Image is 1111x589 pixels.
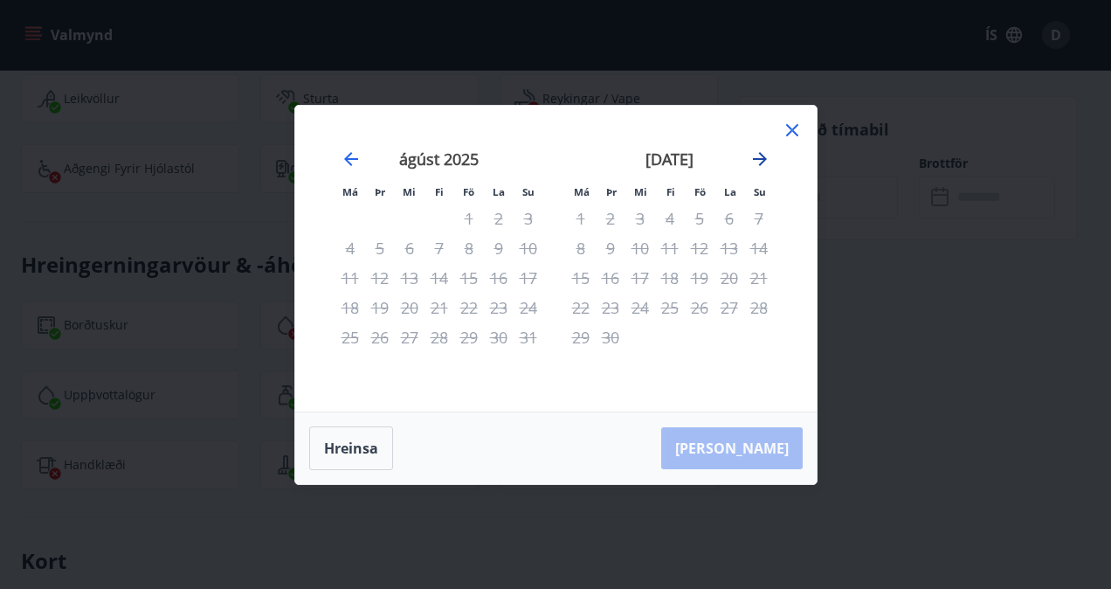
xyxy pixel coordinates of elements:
small: Mi [403,185,416,198]
td: Not available. sunnudagur, 21. september 2025 [744,263,774,293]
td: Not available. þriðjudagur, 30. september 2025 [596,322,625,352]
td: Not available. föstudagur, 15. ágúst 2025 [454,263,484,293]
td: Not available. sunnudagur, 17. ágúst 2025 [514,263,543,293]
td: Not available. þriðjudagur, 9. september 2025 [596,233,625,263]
td: Not available. mánudagur, 11. ágúst 2025 [335,263,365,293]
td: Not available. þriðjudagur, 12. ágúst 2025 [365,263,395,293]
small: Su [754,185,766,198]
td: Not available. mánudagur, 8. september 2025 [566,233,596,263]
td: Not available. mánudagur, 1. september 2025 [566,204,596,233]
td: Not available. miðvikudagur, 6. ágúst 2025 [395,233,424,263]
td: Not available. miðvikudagur, 10. september 2025 [625,233,655,263]
small: Má [342,185,358,198]
td: Not available. laugardagur, 27. september 2025 [714,293,744,322]
div: Move backward to switch to the previous month. [341,149,362,170]
button: Hreinsa [309,426,393,470]
td: Not available. þriðjudagur, 5. ágúst 2025 [365,233,395,263]
td: Not available. miðvikudagur, 24. september 2025 [625,293,655,322]
td: Not available. miðvikudagur, 17. september 2025 [625,263,655,293]
td: Not available. laugardagur, 20. september 2025 [714,263,744,293]
td: Not available. þriðjudagur, 16. september 2025 [596,263,625,293]
td: Not available. laugardagur, 9. ágúst 2025 [484,233,514,263]
td: Not available. miðvikudagur, 20. ágúst 2025 [395,293,424,322]
td: Not available. mánudagur, 4. ágúst 2025 [335,233,365,263]
small: Fö [463,185,474,198]
td: Not available. fimmtudagur, 11. september 2025 [655,233,685,263]
td: Not available. laugardagur, 23. ágúst 2025 [484,293,514,322]
td: Not available. mánudagur, 15. september 2025 [566,263,596,293]
td: Not available. sunnudagur, 28. september 2025 [744,293,774,322]
td: Not available. mánudagur, 25. ágúst 2025 [335,322,365,352]
td: Not available. miðvikudagur, 13. ágúst 2025 [395,263,424,293]
td: Not available. sunnudagur, 10. ágúst 2025 [514,233,543,263]
td: Not available. föstudagur, 19. september 2025 [685,263,714,293]
td: Not available. sunnudagur, 31. ágúst 2025 [514,322,543,352]
td: Not available. föstudagur, 5. september 2025 [685,204,714,233]
small: Mi [634,185,647,198]
td: Not available. föstudagur, 1. ágúst 2025 [454,204,484,233]
td: Not available. þriðjudagur, 23. september 2025 [596,293,625,322]
td: Not available. mánudagur, 29. september 2025 [566,322,596,352]
small: Fi [666,185,675,198]
td: Not available. fimmtudagur, 7. ágúst 2025 [424,233,454,263]
td: Not available. laugardagur, 2. ágúst 2025 [484,204,514,233]
td: Not available. föstudagur, 22. ágúst 2025 [454,293,484,322]
small: Fö [694,185,706,198]
td: Not available. miðvikudagur, 27. ágúst 2025 [395,322,424,352]
td: Not available. laugardagur, 6. september 2025 [714,204,744,233]
td: Not available. fimmtudagur, 25. september 2025 [655,293,685,322]
td: Not available. föstudagur, 26. september 2025 [685,293,714,322]
td: Not available. mánudagur, 22. september 2025 [566,293,596,322]
small: Má [574,185,590,198]
td: Not available. þriðjudagur, 19. ágúst 2025 [365,293,395,322]
small: Þr [606,185,617,198]
td: Not available. þriðjudagur, 26. ágúst 2025 [365,322,395,352]
td: Not available. sunnudagur, 14. september 2025 [744,233,774,263]
td: Not available. miðvikudagur, 3. september 2025 [625,204,655,233]
td: Not available. föstudagur, 29. ágúst 2025 [454,322,484,352]
td: Not available. laugardagur, 13. september 2025 [714,233,744,263]
td: Not available. laugardagur, 16. ágúst 2025 [484,263,514,293]
td: Not available. sunnudagur, 24. ágúst 2025 [514,293,543,322]
td: Not available. sunnudagur, 7. september 2025 [744,204,774,233]
td: Not available. föstudagur, 8. ágúst 2025 [454,233,484,263]
td: Not available. laugardagur, 30. ágúst 2025 [484,322,514,352]
strong: [DATE] [645,149,694,170]
td: Not available. þriðjudagur, 2. september 2025 [596,204,625,233]
td: Not available. fimmtudagur, 14. ágúst 2025 [424,263,454,293]
td: Not available. fimmtudagur, 18. september 2025 [655,263,685,293]
small: Fi [435,185,444,198]
td: Not available. fimmtudagur, 4. september 2025 [655,204,685,233]
div: Calendar [316,127,796,391]
div: Move forward to switch to the next month. [749,149,770,170]
td: Not available. sunnudagur, 3. ágúst 2025 [514,204,543,233]
strong: ágúst 2025 [399,149,479,170]
td: Not available. fimmtudagur, 21. ágúst 2025 [424,293,454,322]
td: Not available. föstudagur, 12. september 2025 [685,233,714,263]
small: La [724,185,736,198]
td: Not available. mánudagur, 18. ágúst 2025 [335,293,365,322]
td: Not available. fimmtudagur, 28. ágúst 2025 [424,322,454,352]
small: Su [522,185,535,198]
small: Þr [375,185,385,198]
small: La [493,185,505,198]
